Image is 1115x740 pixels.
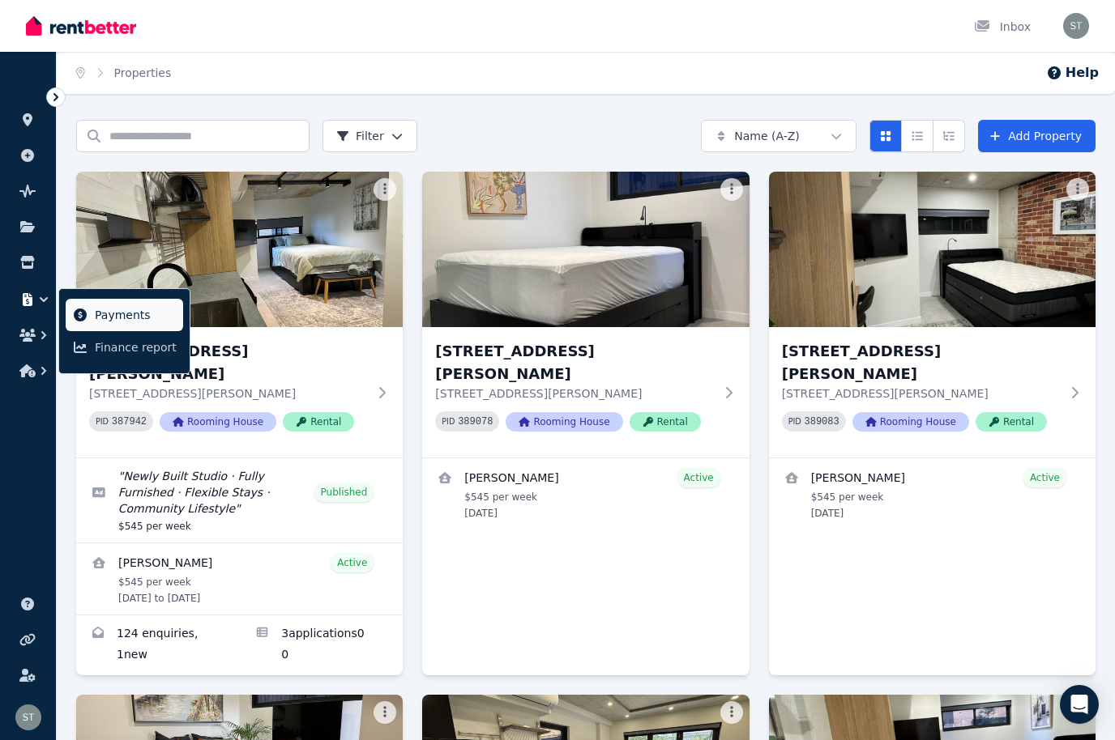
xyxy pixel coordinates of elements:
span: Payments [95,305,177,325]
code: 389083 [805,416,839,427]
span: Filter [336,128,384,144]
code: 389078 [458,416,493,427]
span: Rooming House [852,412,969,432]
a: Finance report [66,331,183,364]
a: 3, 75 Milton St[STREET_ADDRESS][PERSON_NAME][STREET_ADDRESS][PERSON_NAME]PID 389083Rooming HouseR... [769,172,1096,457]
div: Inbox [974,19,1031,35]
small: PID [96,417,109,426]
span: Rental [283,412,354,432]
a: 1, 75 Milton St[STREET_ADDRESS][PERSON_NAME][STREET_ADDRESS][PERSON_NAME]PID 387942Rooming HouseR... [76,172,403,457]
div: Open Intercom Messenger [1060,685,1099,724]
button: More options [374,701,396,724]
button: More options [1066,178,1089,201]
p: [STREET_ADDRESS][PERSON_NAME] [89,385,367,402]
button: Expanded list view [933,120,965,152]
button: Card view [869,120,902,152]
a: Edit listing: Newly Built Studio · Fully Furnished · Flexible Stays · Community Lifestyle [76,458,403,542]
a: Applications for 1, 75 Milton St [240,615,404,675]
p: [STREET_ADDRESS][PERSON_NAME] [435,385,713,402]
h3: [STREET_ADDRESS][PERSON_NAME] [782,340,1060,385]
span: Rooming House [506,412,622,432]
span: Name (A-Z) [734,128,800,144]
img: Samantha Thomas [15,704,41,730]
h3: [STREET_ADDRESS][PERSON_NAME] [89,340,367,385]
a: Properties [114,66,172,79]
img: 3, 75 Milton St [769,172,1096,327]
code: 387942 [112,416,147,427]
button: Name (A-Z) [701,120,857,152]
button: Filter [323,120,417,152]
p: [STREET_ADDRESS][PERSON_NAME] [782,385,1060,402]
button: More options [720,701,743,724]
button: Help [1046,63,1099,83]
img: Samantha Thomas [1063,13,1089,39]
div: View options [869,120,965,152]
span: Rental [630,412,701,432]
button: More options [720,178,743,201]
a: Add Property [978,120,1096,152]
a: Payments [66,299,183,331]
a: View details for Andreea Maria Popescu [422,458,749,529]
img: 2, 75 Milton St [422,172,749,327]
span: Finance report [95,338,177,357]
h3: [STREET_ADDRESS][PERSON_NAME] [435,340,713,385]
nav: Breadcrumb [57,52,190,94]
button: More options [374,178,396,201]
a: View details for Peter Andrianopolous [769,458,1096,529]
small: PID [788,417,801,426]
a: Enquiries for 1, 75 Milton St [76,615,240,675]
a: View details for Erica lancu [76,543,403,615]
span: Rental [976,412,1047,432]
small: PID [442,417,455,426]
a: 2, 75 Milton St[STREET_ADDRESS][PERSON_NAME][STREET_ADDRESS][PERSON_NAME]PID 389078Rooming HouseR... [422,172,749,457]
span: Rooming House [160,412,276,432]
img: 1, 75 Milton St [76,172,403,327]
img: RentBetter [26,14,136,38]
button: Compact list view [901,120,933,152]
